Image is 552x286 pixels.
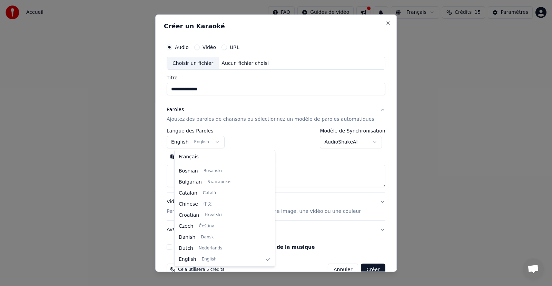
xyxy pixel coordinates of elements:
[179,179,202,186] span: Bulgarian
[179,234,195,241] span: Danish
[179,201,198,208] span: Chinese
[205,213,222,218] span: Hrvatski
[207,179,230,185] span: Български
[179,190,197,197] span: Catalan
[203,190,216,196] span: Català
[179,223,193,230] span: Czech
[199,246,222,251] span: Nederlands
[202,257,217,262] span: English
[201,235,214,240] span: Dansk
[179,256,196,263] span: English
[199,224,214,229] span: Čeština
[204,168,222,174] span: Bosanski
[179,245,193,252] span: Dutch
[179,168,198,175] span: Bosnian
[179,212,199,219] span: Croatian
[204,201,212,207] span: 中文
[179,154,199,160] span: Français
